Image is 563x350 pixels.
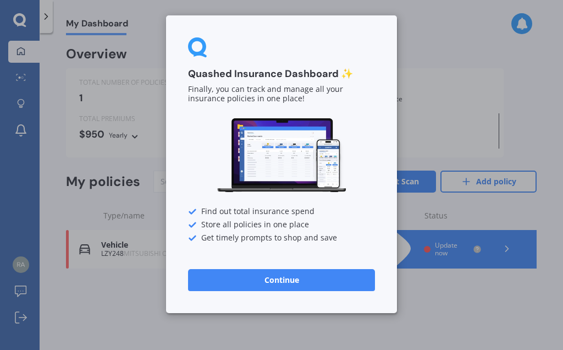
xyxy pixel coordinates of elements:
[188,85,375,103] p: Finally, you can track and manage all your insurance policies in one place!
[188,68,375,80] h3: Quashed Insurance Dashboard ✨
[216,117,347,194] img: Dashboard
[188,269,375,291] button: Continue
[188,234,375,243] div: Get timely prompts to shop and save
[188,221,375,229] div: Store all policies in one place
[188,207,375,216] div: Find out total insurance spend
